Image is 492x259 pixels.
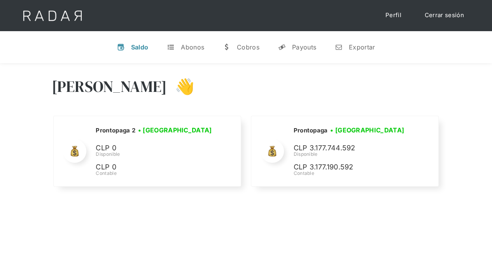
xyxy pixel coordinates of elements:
[131,43,149,51] div: Saldo
[335,43,343,51] div: n
[293,127,327,134] h2: Prontopaga
[293,151,410,158] div: Disponible
[181,43,204,51] div: Abonos
[223,43,231,51] div: w
[96,151,214,158] div: Disponible
[293,143,410,154] p: CLP 3.177.744.592
[96,162,212,173] p: CLP 0
[167,77,194,96] h3: 👋
[278,43,286,51] div: y
[138,125,212,135] h3: • [GEOGRAPHIC_DATA]
[237,43,259,51] div: Cobros
[330,125,404,135] h3: • [GEOGRAPHIC_DATA]
[96,170,214,177] div: Contable
[417,8,472,23] a: Cerrar sesión
[167,43,175,51] div: t
[117,43,125,51] div: v
[378,8,409,23] a: Perfil
[96,143,212,154] p: CLP 0
[293,162,410,173] p: CLP 3.177.190.592
[349,43,375,51] div: Exportar
[52,77,167,96] h3: [PERSON_NAME]
[292,43,316,51] div: Payouts
[293,170,410,177] div: Contable
[96,127,135,134] h2: Prontopaga 2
